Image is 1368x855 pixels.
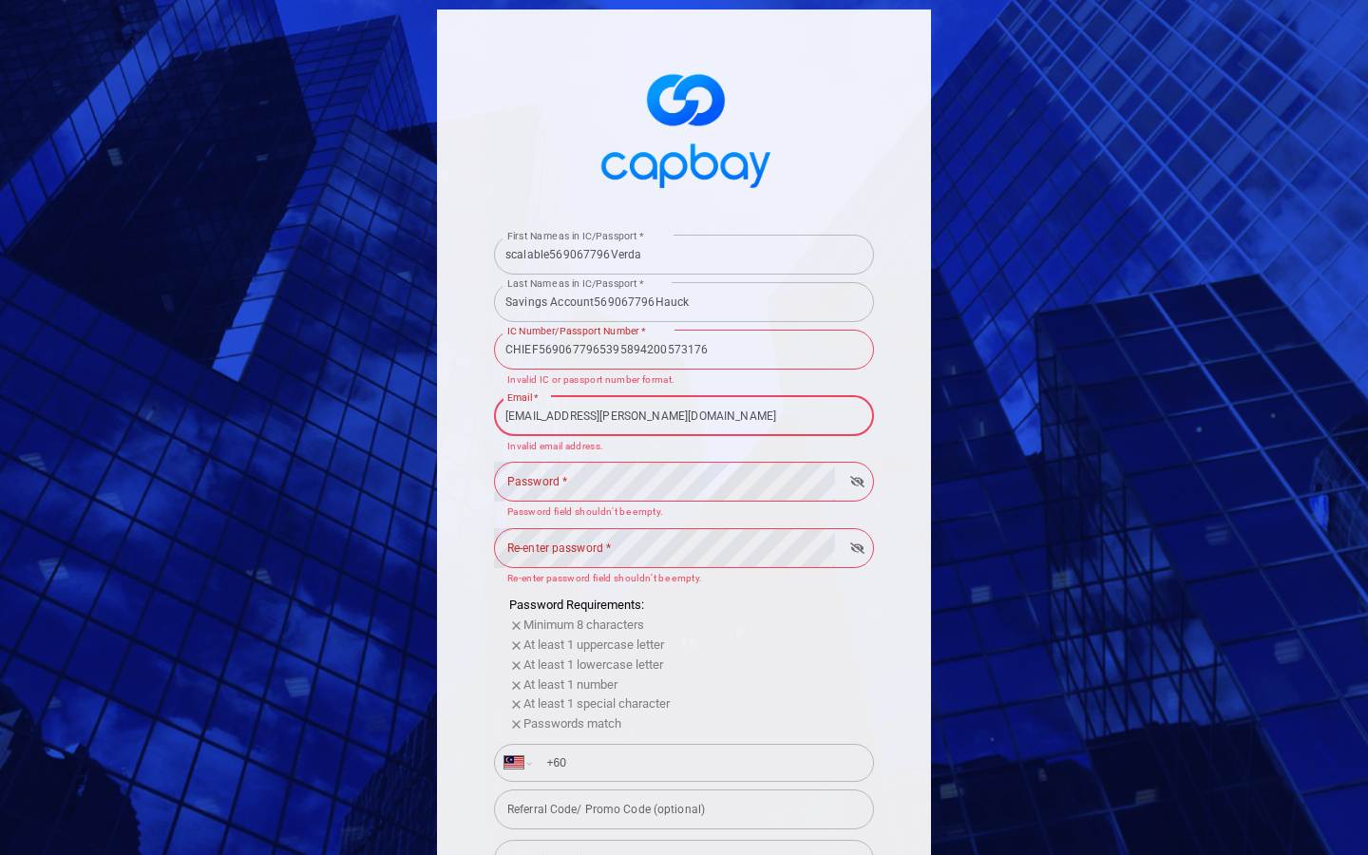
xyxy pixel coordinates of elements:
[509,598,644,612] span: Password Requirements:
[589,57,779,199] img: logo
[507,571,861,587] p: Re-enter password field shouldn’t be empty.
[523,617,644,632] span: Minimum 8 characters
[507,504,861,521] p: Password field shouldn’t be empty.
[523,696,670,711] span: At least 1 special character
[523,657,663,672] span: At least 1 lowercase letter
[507,229,644,243] label: First Name as in IC/Passport *
[507,439,861,455] p: Invalid email address.
[535,748,864,778] input: Enter phone number *
[507,324,646,338] label: IC Number/Passport Number *
[523,637,664,652] span: At least 1 uppercase letter
[523,716,621,731] span: Passwords match
[507,390,539,405] label: Email *
[507,276,644,291] label: Last Name as in IC/Passport *
[523,677,617,692] span: At least 1 number
[507,372,861,389] p: Invalid IC or passport number format.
